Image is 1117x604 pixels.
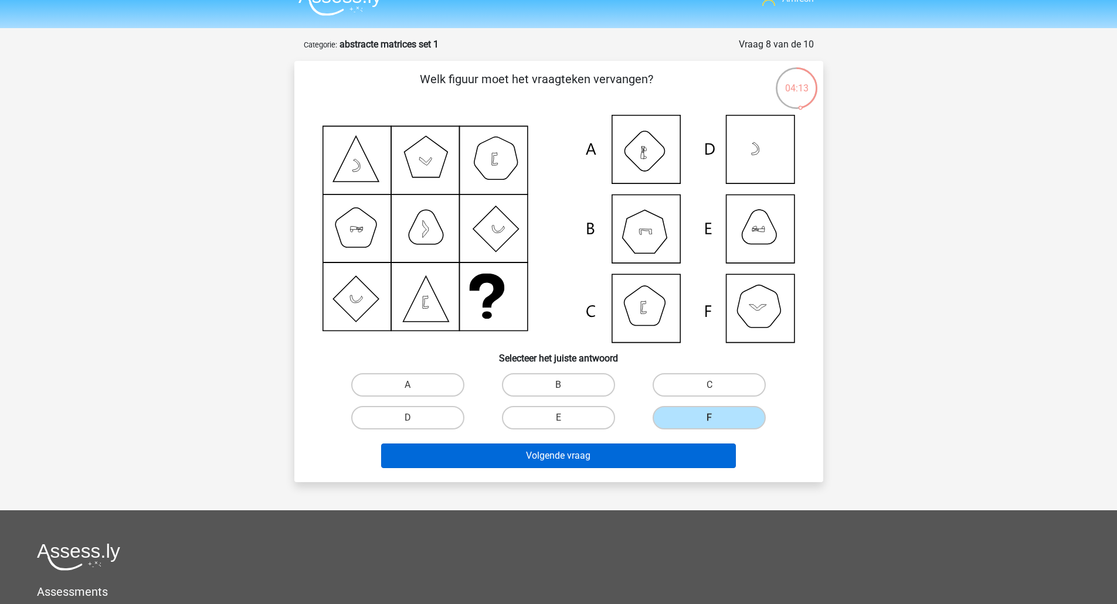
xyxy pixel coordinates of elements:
label: F [653,406,766,429]
img: Assessly logo [37,543,120,571]
label: C [653,373,766,397]
strong: abstracte matrices set 1 [339,39,439,50]
label: D [351,406,464,429]
button: Volgende vraag [381,443,736,468]
p: Welk figuur moet het vraagteken vervangen? [313,70,760,105]
label: E [502,406,615,429]
h5: Assessments [37,585,1080,599]
div: Vraag 8 van de 10 [739,37,814,52]
label: A [351,373,464,397]
div: 04:13 [775,66,819,95]
h6: Selecteer het juiste antwoord [313,343,804,364]
small: Categorie: [304,40,337,49]
label: B [502,373,615,397]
